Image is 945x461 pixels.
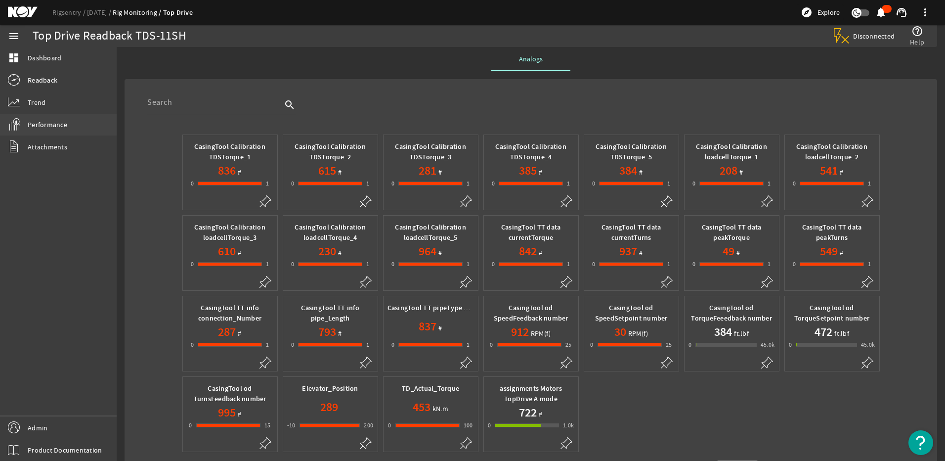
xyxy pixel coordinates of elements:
[691,303,772,323] b: CasingTool od TorqueFeeedback number
[734,248,740,258] span: #
[301,303,359,323] b: CasingTool TT info pipe_Length
[519,243,537,259] h1: 842
[191,259,194,269] div: 0
[501,223,561,242] b: CasingTool TT data currentTorque
[287,420,296,430] div: -10
[236,328,241,338] span: #
[595,303,668,323] b: CasingTool od SpeedSetpoint number
[320,399,338,415] h1: 289
[419,163,436,179] h1: 281
[28,142,67,152] span: Attachments
[820,243,838,259] h1: 549
[619,163,637,179] h1: 384
[436,167,442,177] span: #
[567,259,570,269] div: 1
[490,340,493,350] div: 0
[794,303,869,323] b: CasingTool od TorqueSetpoint number
[364,420,373,430] div: 200
[519,405,537,420] h1: 722
[291,179,294,188] div: 0
[519,55,543,62] span: Analogs
[796,142,867,162] b: CasingTool Calibration loadcellTorque_2
[266,340,269,350] div: 1
[387,303,556,313] b: CasingTool TT pipeType Data makeUp_SpeedSetPoint
[537,409,542,419] span: #
[601,223,661,242] b: CasingTool TT data currentTurns
[218,324,236,340] h1: 287
[567,179,570,188] div: 1
[28,423,47,433] span: Admin
[336,167,342,177] span: #
[218,243,236,259] h1: 610
[194,142,265,162] b: CasingTool Calibration TDSTorque_1
[853,32,895,41] span: Disconnected
[666,340,672,350] div: 25
[720,163,737,179] h1: 208
[218,405,236,420] h1: 995
[797,4,844,20] button: Explore
[637,167,643,177] span: #
[467,259,470,269] div: 1
[336,328,342,338] span: #
[911,25,923,37] mat-icon: help_outline
[667,179,670,188] div: 1
[28,120,67,130] span: Performance
[714,324,732,340] h1: 384
[395,142,466,162] b: CasingTool Calibration TDSTorque_3
[467,340,470,350] div: 1
[494,303,568,323] b: CasingTool od SpeedFeedback number
[33,31,186,41] div: Top Drive Readback TDS-11SH
[910,37,924,47] span: Help
[692,259,695,269] div: 0
[388,420,391,430] div: 0
[495,142,566,162] b: CasingTool Calibration TDSTorque_4
[801,6,813,18] mat-icon: explore
[619,243,637,259] h1: 937
[723,243,734,259] h1: 49
[28,97,45,107] span: Trend
[511,324,529,340] h1: 912
[236,167,241,177] span: #
[391,179,394,188] div: 0
[52,8,87,17] a: Rigsentry
[590,340,593,350] div: 0
[913,0,937,24] button: more_vert
[592,259,595,269] div: 0
[194,223,265,242] b: CasingTool Calibration loadcellTorque_3
[266,259,269,269] div: 1
[336,248,342,258] span: #
[147,96,282,108] input: Search
[537,248,542,258] span: #
[413,399,430,415] h1: 453
[295,223,366,242] b: CasingTool Calibration loadcellTorque_4
[838,248,843,258] span: #
[391,259,394,269] div: 0
[793,259,796,269] div: 0
[236,248,241,258] span: #
[366,259,369,269] div: 1
[189,420,192,430] div: 0
[896,6,907,18] mat-icon: support_agent
[692,179,695,188] div: 0
[198,303,261,323] b: CasingTool TT info connection_Number
[637,248,643,258] span: #
[28,53,61,63] span: Dashboard
[626,328,648,338] span: RPM(f)
[236,409,241,419] span: #
[318,163,336,179] h1: 615
[732,328,749,338] span: ft.lbf
[28,75,57,85] span: Readback
[318,324,336,340] h1: 793
[868,259,871,269] div: 1
[793,179,796,188] div: 0
[696,142,767,162] b: CasingTool Calibration loadcellTorque_1
[436,323,442,333] span: #
[908,430,933,455] button: Open Resource Center
[430,404,448,414] span: kN.m
[8,52,20,64] mat-icon: dashboard
[302,384,358,393] b: Elevator_Position
[537,167,542,177] span: #
[436,248,442,258] span: #
[28,445,102,455] span: Product Documentation
[702,223,762,242] b: CasingTool TT data peakTorque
